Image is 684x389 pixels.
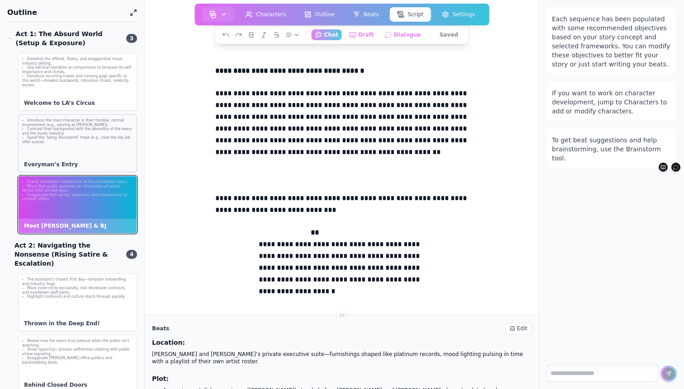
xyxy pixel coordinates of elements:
div: To get beat suggestions and help brainstorming, use the Brainstorm tool. [552,136,671,163]
li: Use satirical narration or comparisons to lampoon its self-importance and clichés. [22,66,133,74]
li: Mock their public personas as ‘champions of artists’ versus their private egos. [22,184,133,193]
div: Each sequence has been populated with some recommended objectives based on your story concept and... [552,14,671,69]
a: Characters [237,5,295,23]
div: Meet [PERSON_NAME] & BJ [19,219,137,233]
li: Highlight confusion and culture shock through parody. [22,295,133,299]
h2: Beats [152,325,169,332]
button: Draft [659,163,668,172]
li: Grand, bombastic introduction of the narcissistic execs. [22,180,133,184]
li: Show hypocrisy—private selfishness clashing with public virtue-signaling. [22,347,133,356]
div: Edit [506,323,532,334]
button: Outline [297,7,342,22]
button: Draft [346,29,378,40]
li: Introduce the main character in their humble, normal environment (e.g., serving at [PERSON_NAME]). [22,118,133,127]
li: Contrast their background with the absurdity of the execs and the music industry. [22,127,133,136]
li: Establish the offbeat, flashy, and exaggerated music industry setting. [22,57,133,66]
button: Dialogue [671,163,680,172]
li: Exaggerate [PERSON_NAME] office politics and backstabbing deals. [22,356,133,365]
img: storyboard [209,11,217,18]
div: If you want to work on character development, jump to Characters to add or modify characters. [552,89,671,116]
button: Script [389,7,431,22]
button: Dialogue [381,29,425,40]
div: Thrown in the Deep End! [19,316,137,331]
button: Characters [238,7,294,22]
div: Act 2: Navigating the Nonsense (Rising Satire & Escalation) [7,241,121,268]
li: Spoof the ‘being discovered’ trope (e.g., over-the-top job offer scene). [22,136,133,144]
a: Beats [343,5,388,23]
span: 3 [126,34,137,43]
a: Settings [432,5,484,23]
button: Beats [345,7,386,22]
h3: Plot: [152,374,532,383]
div: Everyman’s Entry [19,157,137,172]
a: Outline [295,5,343,23]
a: Script [388,5,432,23]
h1: Outline [7,7,126,18]
li: The assistant’s chaotic first day—lampoon onboarding and industry lingo. [22,277,133,286]
p: [PERSON_NAME] and [PERSON_NAME]’s private executive suite—furnishings shaped like platinum record... [152,351,532,365]
div: Welcome to LA’s Circus [19,96,137,110]
li: Exaggerate their quirks, speeches, and mannerisms for comedic effect. [22,193,133,202]
h3: Location: [152,338,532,347]
button: Saved [436,29,461,40]
span: 4 [126,250,137,259]
li: Introduce recurring tropes and running gags specific to this world—showbiz buzzwords, ridiculous ... [22,74,133,87]
button: Settings [434,7,482,22]
div: Act 1: The Absurd World (Setup & Exposure) [7,29,121,47]
li: Reveal how the execs truly behave when the public isn't watching. [22,339,133,347]
button: Chat [311,29,342,40]
li: Mock inner-circle exclusivity, non-disclosure contracts, and overblown staff perks. [22,286,133,295]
